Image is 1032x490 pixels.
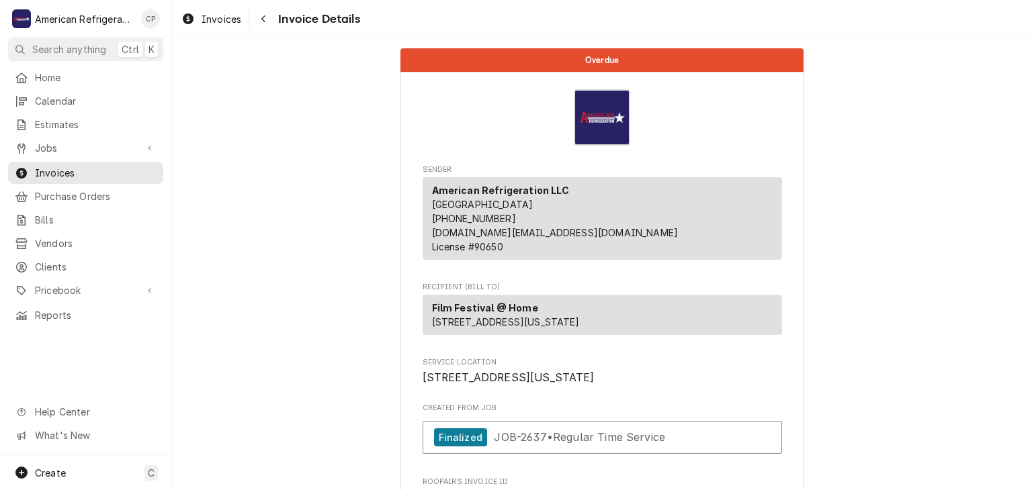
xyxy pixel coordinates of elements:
span: Created From Job [423,403,782,413]
a: Go to Pricebook [8,279,163,301]
span: Pricebook [35,283,136,297]
a: Invoices [8,162,163,184]
a: Go to Help Center [8,401,163,423]
span: Vendors [35,236,157,250]
span: [GEOGRAPHIC_DATA] [432,199,533,210]
span: Service Location [423,370,782,386]
span: Recipient (Bill To) [423,282,782,293]
span: Home [35,70,157,85]
span: Ctrl [122,42,139,56]
span: Invoices [35,166,157,180]
div: Created From Job [423,403,782,460]
span: C [148,466,155,480]
div: Cordel Pyle's Avatar [141,9,160,28]
button: Search anythingCtrlK [8,38,163,61]
a: [DOMAIN_NAME][EMAIL_ADDRESS][DOMAIN_NAME] [432,227,679,238]
span: K [148,42,155,56]
span: Create [35,467,66,479]
span: Bills [35,213,157,227]
a: Estimates [8,113,163,136]
a: Reports [8,304,163,326]
div: American Refrigeration LLC [35,12,134,26]
span: [STREET_ADDRESS][US_STATE] [432,316,580,328]
strong: Film Festival @ Home [432,302,538,313]
span: Roopairs Invoice ID [423,477,782,487]
button: Navigate back [253,8,274,30]
a: Home [8,66,163,89]
a: View Job [423,421,782,454]
span: Estimates [35,117,157,132]
div: CP [141,9,160,28]
span: Invoices [202,12,241,26]
div: A [12,9,31,28]
div: Finalized [434,428,487,446]
img: Logo [574,89,630,146]
strong: American Refrigeration LLC [432,185,570,196]
div: Invoice Sender [423,164,782,266]
span: Sender [423,164,782,175]
a: Vendors [8,232,163,254]
div: Service Location [423,357,782,386]
div: Sender [423,177,782,265]
span: What's New [35,428,155,442]
span: Purchase Orders [35,189,157,203]
div: Recipient (Bill To) [423,295,782,335]
span: Reports [35,308,157,322]
span: Invoice Details [274,10,359,28]
div: Recipient (Bill To) [423,295,782,340]
a: Clients [8,256,163,278]
span: Search anything [32,42,106,56]
a: Go to Jobs [8,137,163,159]
span: Jobs [35,141,136,155]
a: Bills [8,209,163,231]
a: [PHONE_NUMBER] [432,213,516,224]
a: Calendar [8,90,163,112]
a: Purchase Orders [8,185,163,207]
div: Invoice Recipient [423,282,782,341]
a: Invoices [176,8,247,30]
span: Clients [35,260,157,274]
span: Help Center [35,405,155,419]
a: Go to What's New [8,424,163,446]
span: Overdue [585,56,619,64]
span: Service Location [423,357,782,368]
span: Calendar [35,94,157,108]
div: American Refrigeration LLC's Avatar [12,9,31,28]
span: [STREET_ADDRESS][US_STATE] [423,371,595,384]
div: Status [400,48,804,72]
span: JOB-2637 • Regular Time Service [494,430,665,444]
div: Sender [423,177,782,260]
span: License # 90650 [432,241,503,252]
